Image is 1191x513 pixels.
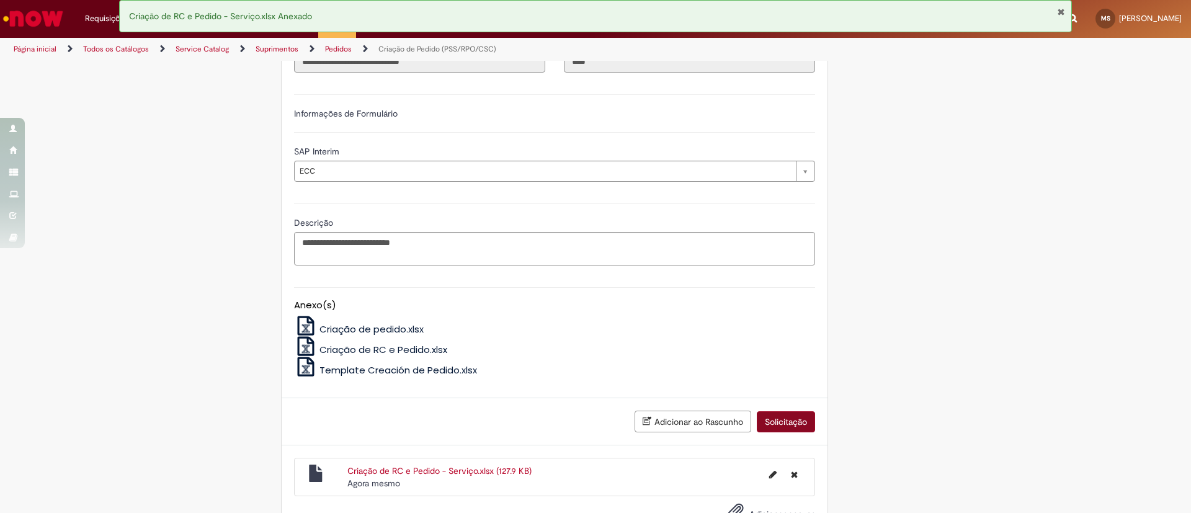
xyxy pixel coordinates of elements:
[564,51,815,73] input: Código da Unidade
[294,108,398,119] label: Informações de Formulário
[347,478,400,489] span: Agora mesmo
[300,161,790,181] span: ECC
[325,44,352,54] a: Pedidos
[294,217,336,228] span: Descrição
[378,44,496,54] a: Criação de Pedido (PSS/RPO/CSC)
[1,6,65,31] img: ServiceNow
[85,12,128,25] span: Requisições
[294,343,448,356] a: Criação de RC e Pedido.xlsx
[783,465,805,484] button: Excluir Criação de RC e Pedido - Serviço.xlsx
[294,300,815,311] h5: Anexo(s)
[762,465,784,484] button: Editar nome de arquivo Criação de RC e Pedido - Serviço.xlsx
[294,364,478,377] a: Template Creación de Pedido.xlsx
[1101,14,1110,22] span: MS
[1057,7,1065,17] button: Fechar Notificação
[347,465,532,476] a: Criação de RC e Pedido - Serviço.xlsx (127.9 KB)
[347,478,400,489] time: 01/09/2025 09:43:14
[129,11,312,22] span: Criação de RC e Pedido - Serviço.xlsx Anexado
[9,38,785,61] ul: Trilhas de página
[635,411,751,432] button: Adicionar ao Rascunho
[294,323,424,336] a: Criação de pedido.xlsx
[294,51,545,73] input: Título
[14,44,56,54] a: Página inicial
[294,232,815,265] textarea: Descrição
[319,323,424,336] span: Criação de pedido.xlsx
[294,146,342,157] span: SAP Interim
[83,44,149,54] a: Todos os Catálogos
[176,44,229,54] a: Service Catalog
[1119,13,1182,24] span: [PERSON_NAME]
[319,343,447,356] span: Criação de RC e Pedido.xlsx
[319,364,477,377] span: Template Creación de Pedido.xlsx
[256,44,298,54] a: Suprimentos
[757,411,815,432] button: Solicitação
